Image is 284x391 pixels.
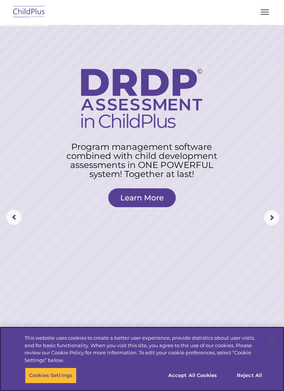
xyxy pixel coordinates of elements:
button: Cookies Settings [25,368,77,383]
div: This website uses cookies to create a better user experience, provide statistics about user visit... [25,334,264,364]
img: DRDP Assessment in ChildPlus [81,69,202,128]
a: Learn More [108,188,176,207]
button: Close [264,331,280,347]
button: Accept All Cookies [164,368,221,383]
span: Last name [122,44,145,49]
rs-layer: Program management software combined with child development assessments in ONE POWERFUL system! T... [57,142,227,179]
span: Phone number [122,75,154,80]
img: ChildPlus by Procare Solutions [11,3,47,21]
button: Reject All [226,368,273,383]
